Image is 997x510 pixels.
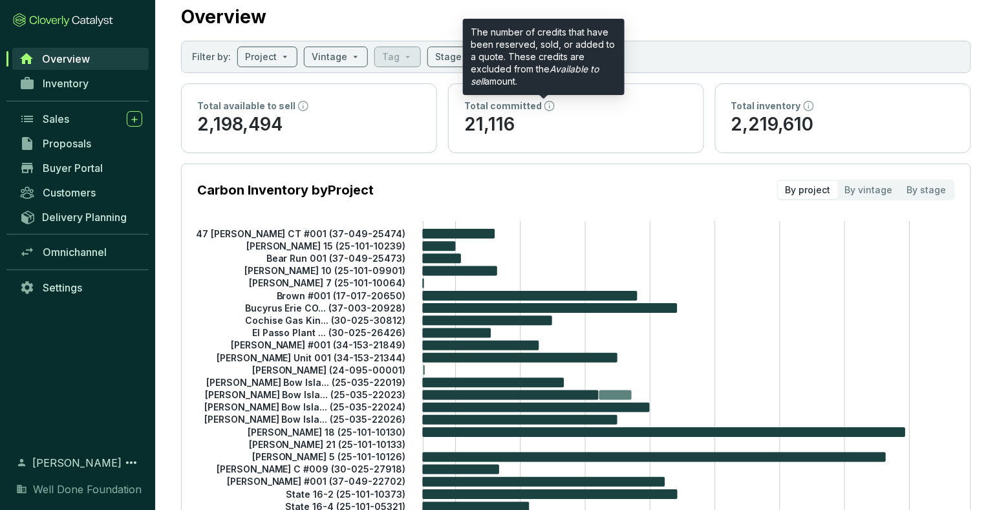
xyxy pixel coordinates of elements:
a: Sales [13,108,149,130]
span: Settings [43,281,82,294]
p: Total inventory [731,100,801,112]
tspan: [PERSON_NAME] 7 (25-101-10064) [249,277,406,288]
tspan: [PERSON_NAME] Bow Isla... (25-035-22024) [204,401,406,412]
p: Filter by: [192,50,231,63]
tspan: [PERSON_NAME] 10 (25-101-09901) [244,265,406,276]
a: Inventory [13,72,149,94]
tspan: Brown #001 (17-017-20650) [277,290,406,301]
tspan: 47 [PERSON_NAME] CT #001 (37-049-25474) [196,228,406,239]
tspan: [PERSON_NAME] C #009 (30-025-27918) [217,463,406,474]
tspan: [PERSON_NAME] 18 (25-101-10130) [248,427,406,438]
h2: Overview [181,3,266,30]
p: Carbon Inventory by Project [197,181,374,199]
p: Total available to sell [197,100,295,112]
tspan: [PERSON_NAME] 21 (25-101-10133) [249,439,406,450]
tspan: [PERSON_NAME] Bow Isla... (25-035-22023) [205,389,406,400]
p: Total committed [464,100,542,112]
tspan: [PERSON_NAME] 5 (25-101-10126) [252,451,406,462]
tspan: [PERSON_NAME] 15 (25-101-10239) [246,240,406,251]
p: 21,116 [464,112,688,137]
span: Well Done Foundation [33,482,142,497]
tspan: El Passo Plant ... (30-025-26426) [252,327,406,338]
span: Customers [43,186,96,199]
span: Overview [42,52,90,65]
tspan: [PERSON_NAME] (24-095-00001) [252,365,406,376]
a: Settings [13,277,149,299]
tspan: Bucyrus Erie CO... (37-003-20928) [245,303,406,313]
p: 2,198,494 [197,112,421,137]
div: By project [778,181,838,199]
tspan: [PERSON_NAME] Bow Isla... (25-035-22019) [206,377,406,388]
p: Tag [382,50,400,63]
tspan: [PERSON_NAME] #001 (37-049-22702) [227,476,406,487]
a: Overview [12,48,149,70]
span: Proposals [43,137,91,150]
tspan: Bear Run 001 (37-049-25473) [266,253,406,264]
a: Proposals [13,133,149,154]
tspan: [PERSON_NAME] #001 (34-153-21849) [231,339,406,350]
i: Available to sell [471,63,599,86]
p: The number of credits that have been reserved, sold, or added to a quote. These credits are exclu... [471,27,617,87]
a: Omnichannel [13,241,149,263]
tspan: Cochise Gas Kin... (30-025-30812) [245,315,406,326]
span: [PERSON_NAME] [32,455,122,471]
a: Delivery Planning [13,206,149,228]
span: Inventory [43,77,89,90]
span: Buyer Portal [43,162,103,175]
div: segmented control [777,180,955,200]
span: Delivery Planning [42,211,127,224]
tspan: [PERSON_NAME] Unit 001 (34-153-21344) [217,352,406,363]
a: Customers [13,182,149,204]
tspan: State 16-2 (25-101-10373) [286,489,406,500]
div: By stage [900,181,954,199]
p: 2,219,610 [731,112,955,137]
span: Omnichannel [43,246,107,259]
a: Buyer Portal [13,157,149,179]
tspan: [PERSON_NAME] Bow Isla... (25-035-22026) [204,414,406,425]
div: By vintage [838,181,900,199]
span: Sales [43,112,69,125]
